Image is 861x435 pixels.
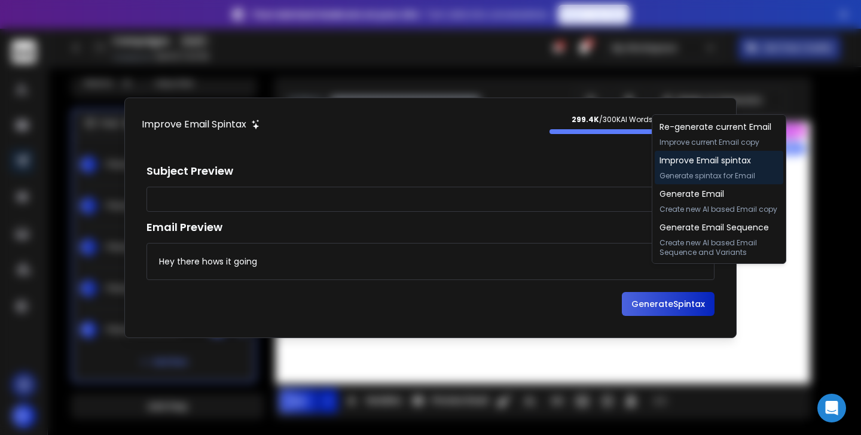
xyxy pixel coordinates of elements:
strong: 299.4K [572,114,599,124]
h1: Generate Email [660,188,777,200]
p: Create new AI based Email copy [660,205,777,214]
p: Create new AI based Email Sequence and Variants [660,238,778,257]
h1: Re-generate current Email [660,121,771,133]
button: GenerateSpintax [622,292,715,316]
div: Open Intercom Messenger [817,394,846,422]
h1: Generate Email Sequence [660,221,778,233]
div: Hey there hows it going [159,255,257,267]
h1: Improve Email Spintax [142,117,246,132]
h1: Improve Email spintax [660,154,755,166]
h1: Email Preview [146,219,715,236]
h1: Subject Preview [146,163,715,180]
p: Generate spintax for Email [660,171,755,181]
p: Improve current Email copy [660,138,771,147]
p: / 300K AI Words remaining [549,115,693,124]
